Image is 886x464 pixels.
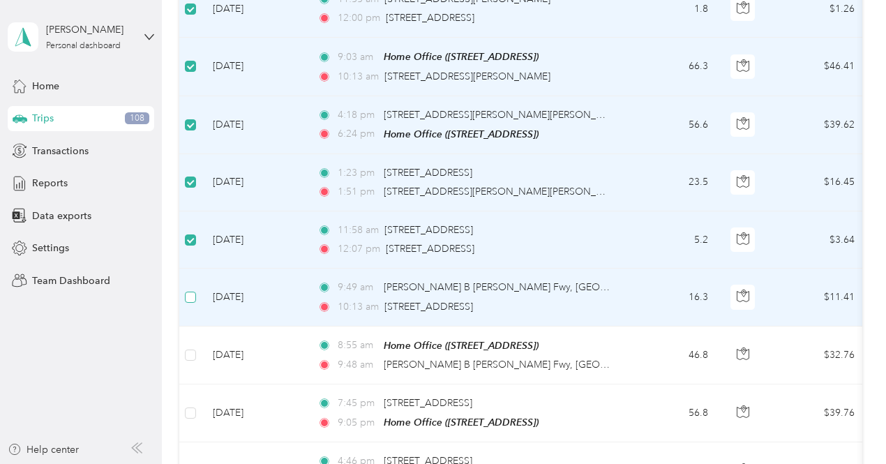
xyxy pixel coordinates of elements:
[627,384,719,442] td: 56.8
[202,211,306,269] td: [DATE]
[32,111,54,126] span: Trips
[202,327,306,384] td: [DATE]
[338,338,377,353] span: 8:55 am
[46,42,121,50] div: Personal dashboard
[338,69,379,84] span: 10:13 am
[338,165,377,181] span: 1:23 pm
[384,224,473,236] span: [STREET_ADDRESS]
[384,417,539,428] span: Home Office ([STREET_ADDRESS])
[202,154,306,211] td: [DATE]
[768,38,866,96] td: $46.41
[384,340,539,351] span: Home Office ([STREET_ADDRESS])
[32,241,69,255] span: Settings
[627,154,719,211] td: 23.5
[338,280,377,295] span: 9:49 am
[768,96,866,154] td: $39.62
[338,241,380,257] span: 12:07 pm
[386,243,474,255] span: [STREET_ADDRESS]
[202,38,306,96] td: [DATE]
[32,79,59,93] span: Home
[384,186,627,197] span: [STREET_ADDRESS][PERSON_NAME][PERSON_NAME]
[338,415,377,431] span: 9:05 pm
[384,70,550,82] span: [STREET_ADDRESS][PERSON_NAME]
[338,184,377,200] span: 1:51 pm
[338,126,377,142] span: 6:24 pm
[768,327,866,384] td: $32.76
[125,112,149,125] span: 108
[384,301,473,313] span: [STREET_ADDRESS]
[338,10,380,26] span: 12:00 pm
[32,144,89,158] span: Transactions
[338,357,377,373] span: 9:48 am
[384,51,539,62] span: Home Office ([STREET_ADDRESS])
[202,384,306,442] td: [DATE]
[386,12,474,24] span: [STREET_ADDRESS]
[338,396,377,411] span: 7:45 pm
[768,384,866,442] td: $39.76
[768,269,866,326] td: $11.41
[768,211,866,269] td: $3.64
[384,128,539,140] span: Home Office ([STREET_ADDRESS])
[32,209,91,223] span: Data exports
[627,327,719,384] td: 46.8
[627,96,719,154] td: 56.6
[46,22,133,37] div: [PERSON_NAME]
[8,442,79,457] button: Help center
[384,359,782,371] span: [PERSON_NAME] B [PERSON_NAME] Fwy, [GEOGRAPHIC_DATA], [GEOGRAPHIC_DATA]
[384,281,782,293] span: [PERSON_NAME] B [PERSON_NAME] Fwy, [GEOGRAPHIC_DATA], [GEOGRAPHIC_DATA]
[627,269,719,326] td: 16.3
[338,107,377,123] span: 4:18 pm
[768,154,866,211] td: $16.45
[338,50,377,65] span: 9:03 am
[338,299,379,315] span: 10:13 am
[627,211,719,269] td: 5.2
[32,274,110,288] span: Team Dashboard
[202,269,306,326] td: [DATE]
[384,397,472,409] span: [STREET_ADDRESS]
[808,386,886,464] iframe: Everlance-gr Chat Button Frame
[384,109,627,121] span: [STREET_ADDRESS][PERSON_NAME][PERSON_NAME]
[384,167,472,179] span: [STREET_ADDRESS]
[202,96,306,154] td: [DATE]
[32,176,68,190] span: Reports
[627,38,719,96] td: 66.3
[338,223,379,238] span: 11:58 am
